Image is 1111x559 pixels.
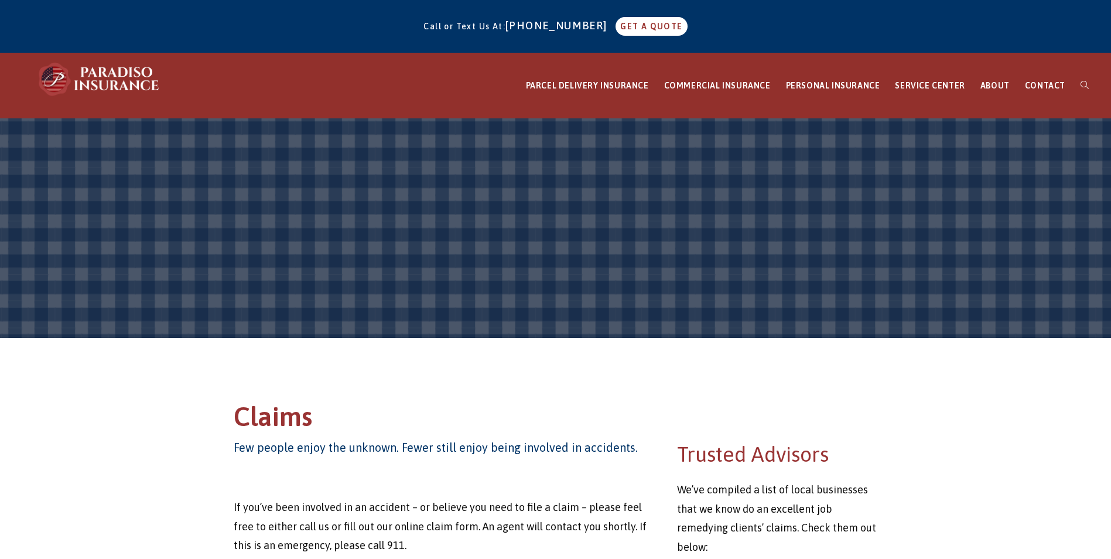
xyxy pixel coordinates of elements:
span: SERVICE CENTER [895,81,965,90]
p: If you’ve been involved in an accident – or believe you need to file a claim – please feel free t... [234,498,657,555]
h4: Few people enjoy the unknown. Fewer still enjoy being involved in accidents. [234,439,657,456]
a: COMMERCIAL INSURANCE [657,53,778,118]
span: PERSONAL INSURANCE [786,81,880,90]
img: Paradiso Insurance [35,62,164,97]
a: GET A QUOTE [616,17,687,36]
a: CONTACT [1017,53,1073,118]
span: CONTACT [1025,81,1065,90]
p: We’ve compiled a list of local businesses that we know do an excellent job remedying clients’ cla... [677,480,878,557]
a: PARCEL DELIVERY INSURANCE [518,53,657,118]
h1: Claims [234,400,878,440]
a: SERVICE CENTER [887,53,972,118]
span: PARCEL DELIVERY INSURANCE [526,81,649,90]
a: [PHONE_NUMBER] [505,19,613,32]
a: PERSONAL INSURANCE [778,53,888,118]
span: Call or Text Us At: [423,22,505,31]
h2: Trusted Advisors [677,439,878,469]
span: ABOUT [980,81,1010,90]
span: COMMERCIAL INSURANCE [664,81,771,90]
a: ABOUT [973,53,1017,118]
